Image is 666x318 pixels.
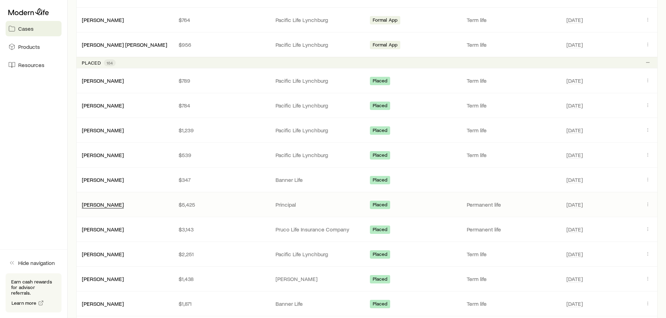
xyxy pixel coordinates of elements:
[275,275,361,282] p: [PERSON_NAME]
[373,227,388,234] span: Placed
[82,300,124,307] a: [PERSON_NAME]
[275,300,361,307] p: Banner Life
[467,102,558,109] p: Term life
[467,201,558,208] p: Permanent life
[18,43,40,50] span: Products
[566,41,583,48] span: [DATE]
[179,102,264,109] p: $784
[179,151,264,158] p: $539
[6,39,62,54] a: Products
[82,127,124,133] a: [PERSON_NAME]
[467,226,558,233] p: Permanent life
[275,16,361,23] p: Pacific Life Lynchburg
[82,77,124,84] div: [PERSON_NAME]
[179,41,264,48] p: $956
[82,201,124,208] div: [PERSON_NAME]
[18,259,55,266] span: Hide navigation
[373,17,398,24] span: Formal App
[275,41,361,48] p: Pacific Life Lynchburg
[566,151,583,158] span: [DATE]
[179,275,264,282] p: $1,438
[373,78,388,85] span: Placed
[107,60,113,66] span: 164
[6,255,62,271] button: Hide navigation
[467,251,558,258] p: Term life
[373,177,388,184] span: Placed
[566,16,583,23] span: [DATE]
[566,275,583,282] span: [DATE]
[566,201,583,208] span: [DATE]
[82,176,124,183] a: [PERSON_NAME]
[275,77,361,84] p: Pacific Life Lynchburg
[179,226,264,233] p: $3,143
[179,251,264,258] p: $2,251
[179,201,264,208] p: $5,425
[82,300,124,308] div: [PERSON_NAME]
[566,300,583,307] span: [DATE]
[275,127,361,134] p: Pacific Life Lynchburg
[566,77,583,84] span: [DATE]
[82,41,167,48] a: [PERSON_NAME] [PERSON_NAME]
[82,226,124,232] a: [PERSON_NAME]
[467,16,558,23] p: Term life
[179,77,264,84] p: $789
[467,41,558,48] p: Term life
[179,127,264,134] p: $1,239
[566,102,583,109] span: [DATE]
[373,276,388,283] span: Placed
[179,300,264,307] p: $1,871
[6,57,62,73] a: Resources
[275,201,361,208] p: Principal
[373,127,388,135] span: Placed
[467,300,558,307] p: Term life
[275,102,361,109] p: Pacific Life Lynchburg
[275,151,361,158] p: Pacific Life Lynchburg
[82,176,124,184] div: [PERSON_NAME]
[373,42,398,49] span: Formal App
[12,301,37,305] span: Learn more
[82,77,124,84] a: [PERSON_NAME]
[6,21,62,36] a: Cases
[373,152,388,160] span: Placed
[82,60,101,66] p: Placed
[82,127,124,134] div: [PERSON_NAME]
[82,151,124,159] div: [PERSON_NAME]
[467,127,558,134] p: Term life
[373,301,388,308] span: Placed
[82,275,124,283] div: [PERSON_NAME]
[82,16,124,23] a: [PERSON_NAME]
[566,176,583,183] span: [DATE]
[82,201,124,208] a: [PERSON_NAME]
[82,41,167,49] div: [PERSON_NAME] [PERSON_NAME]
[373,103,388,110] span: Placed
[82,102,124,109] a: [PERSON_NAME]
[373,251,388,259] span: Placed
[275,226,361,233] p: Pruco Life Insurance Company
[82,16,124,24] div: [PERSON_NAME]
[179,176,264,183] p: $347
[566,127,583,134] span: [DATE]
[373,202,388,209] span: Placed
[467,151,558,158] p: Term life
[275,176,361,183] p: Banner Life
[82,151,124,158] a: [PERSON_NAME]
[467,77,558,84] p: Term life
[82,275,124,282] a: [PERSON_NAME]
[566,226,583,233] span: [DATE]
[11,279,56,296] p: Earn cash rewards for advisor referrals.
[6,273,62,312] div: Earn cash rewards for advisor referrals.Learn more
[179,16,264,23] p: $764
[82,251,124,257] a: [PERSON_NAME]
[467,275,558,282] p: Term life
[18,61,44,68] span: Resources
[566,251,583,258] span: [DATE]
[275,251,361,258] p: Pacific Life Lynchburg
[18,25,34,32] span: Cases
